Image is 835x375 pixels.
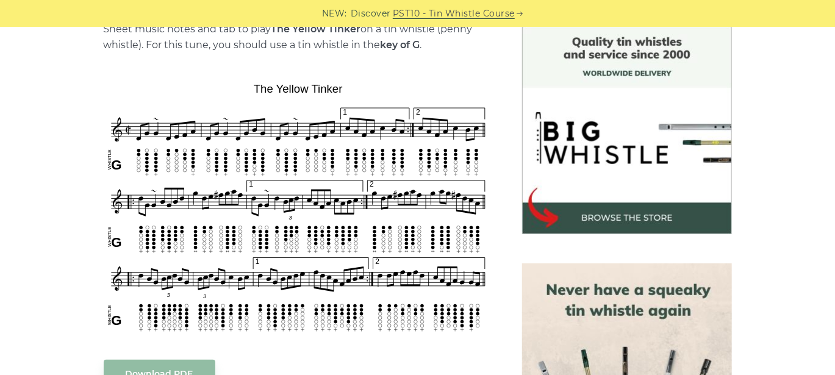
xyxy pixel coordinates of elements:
span: NEW: [322,7,347,21]
strong: The Yellow Tinker [271,23,361,35]
img: The Yellow Tinker Tin Whistle Tabs & Sheet Music [104,78,493,335]
img: BigWhistle Tin Whistle Store [522,24,732,234]
span: Discover [351,7,391,21]
a: PST10 - Tin Whistle Course [393,7,515,21]
p: Sheet music notes and tab to play on a tin whistle (penny whistle). For this tune, you should use... [104,21,493,53]
strong: key of G [381,39,420,51]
